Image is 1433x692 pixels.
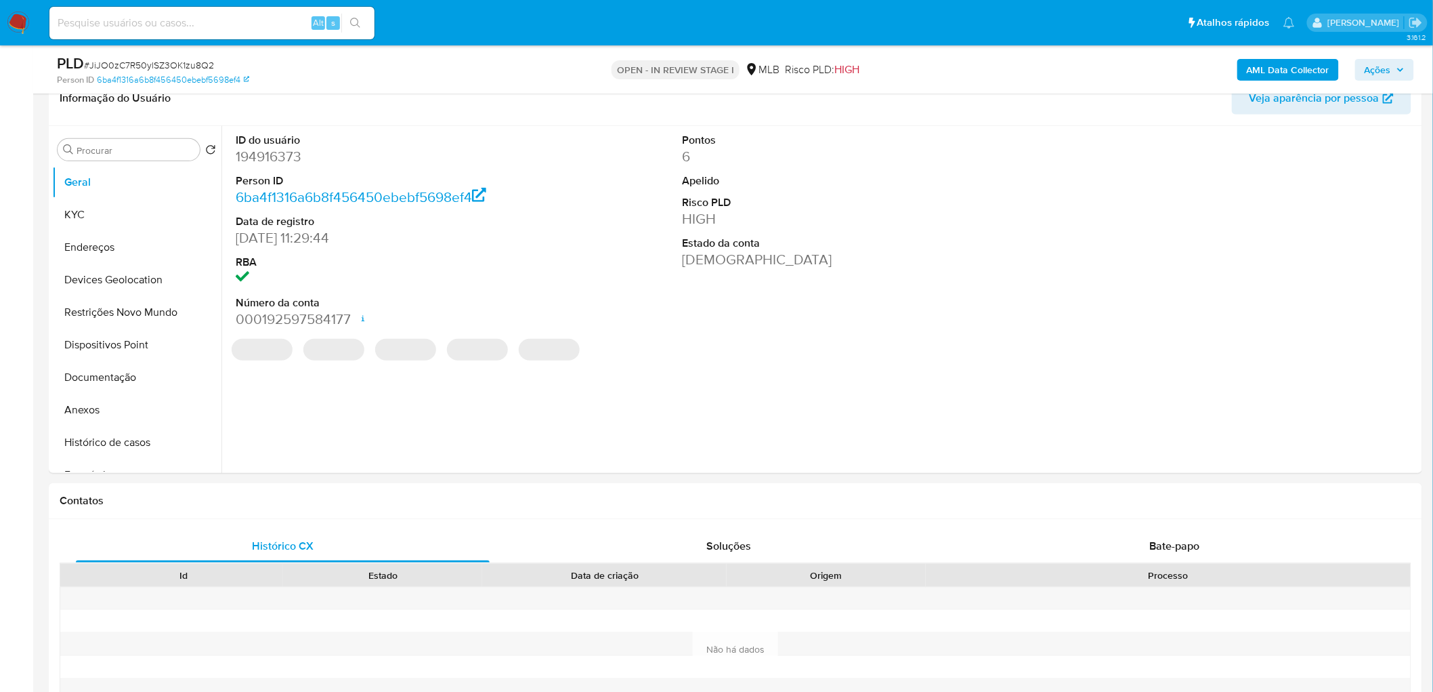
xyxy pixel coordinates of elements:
dt: Person ID [236,174,519,188]
a: 6ba4f1316a6b8f456450ebebf5698ef4 [97,74,249,86]
button: Empréstimos [52,459,221,491]
div: Processo [935,569,1401,582]
span: Bate-papo [1150,538,1200,554]
dd: 000192597584177 [236,310,519,329]
button: Retornar ao pedido padrão [205,144,216,159]
span: ‌ [519,339,580,361]
div: Data de criação [492,569,717,582]
span: # JiJO0zC7R50ylSZ3OK1zu8Q2 [84,58,214,72]
button: Documentação [52,361,221,394]
button: Ações [1355,59,1414,81]
dd: 194916373 [236,147,519,166]
div: MLB [745,62,779,77]
span: ‌ [375,339,436,361]
a: 6ba4f1316a6b8f456450ebebf5698ef4 [236,187,486,207]
dt: RBA [236,255,519,270]
a: Sair [1409,16,1423,30]
dt: Risco PLD [682,195,966,210]
p: OPEN - IN REVIEW STAGE I [612,60,740,79]
button: Dispositivos Point [52,329,221,361]
dt: ID do usuário [236,133,519,148]
span: Soluções [706,538,751,554]
span: Veja aparência por pessoa [1249,82,1379,115]
input: Procurar [77,144,194,157]
button: Restrições Novo Mundo [52,296,221,329]
dt: Pontos [682,133,966,148]
span: 3.161.2 [1407,32,1426,43]
dt: Estado da conta [682,236,966,251]
button: search-icon [341,14,369,33]
button: Geral [52,166,221,199]
button: Anexos [52,394,221,426]
b: Person ID [57,74,94,86]
button: Endereços [52,231,221,264]
dd: HIGH [682,209,966,228]
b: AML Data Collector [1247,59,1329,81]
button: Procurar [63,144,74,155]
p: leticia.siqueira@mercadolivre.com [1327,16,1404,29]
button: AML Data Collector [1237,59,1339,81]
b: PLD [57,52,84,74]
h1: Informação do Usuário [60,91,171,105]
button: Devices Geolocation [52,264,221,296]
div: Id [93,569,274,582]
button: Veja aparência por pessoa [1232,82,1411,115]
span: Risco PLD: [785,62,859,77]
span: ‌ [447,339,508,361]
input: Pesquise usuários ou casos... [49,14,375,32]
span: s [331,16,335,29]
div: Origem [736,569,916,582]
dt: Número da conta [236,296,519,310]
span: ‌ [303,339,364,361]
div: Estado [293,569,473,582]
span: ‌ [232,339,293,361]
dd: [DATE] 11:29:44 [236,228,519,247]
dd: 6 [682,147,966,166]
h1: Contatos [60,494,1411,508]
dt: Data de registro [236,214,519,229]
dt: Apelido [682,174,966,188]
a: Notificações [1283,17,1295,28]
span: Atalhos rápidos [1197,16,1270,30]
span: Histórico CX [252,538,314,554]
button: KYC [52,199,221,231]
span: Ações [1365,59,1391,81]
dd: [DEMOGRAPHIC_DATA] [682,250,966,269]
span: HIGH [834,62,859,77]
span: Alt [313,16,324,29]
button: Histórico de casos [52,426,221,459]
